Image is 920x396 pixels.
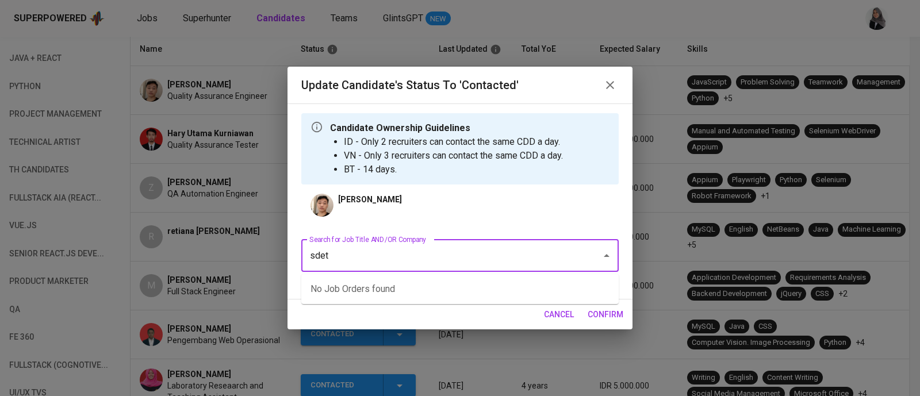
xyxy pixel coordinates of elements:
[539,304,578,325] button: cancel
[338,194,402,205] p: [PERSON_NAME]
[583,304,628,325] button: confirm
[301,274,619,304] div: No Job Orders found
[344,135,563,149] li: ID - Only 2 recruiters can contact the same CDD a day.
[544,307,574,322] span: cancel
[599,248,615,264] button: Close
[588,307,623,322] span: confirm
[310,194,333,217] img: df08865a8328c3c2ff7439d82033d1d8.png
[301,76,519,94] h6: Update Candidate's Status to 'Contacted'
[344,163,563,176] li: BT - 14 days.
[344,149,563,163] li: VN - Only 3 recruiters can contact the same CDD a day.
[330,121,563,135] p: Candidate Ownership Guidelines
